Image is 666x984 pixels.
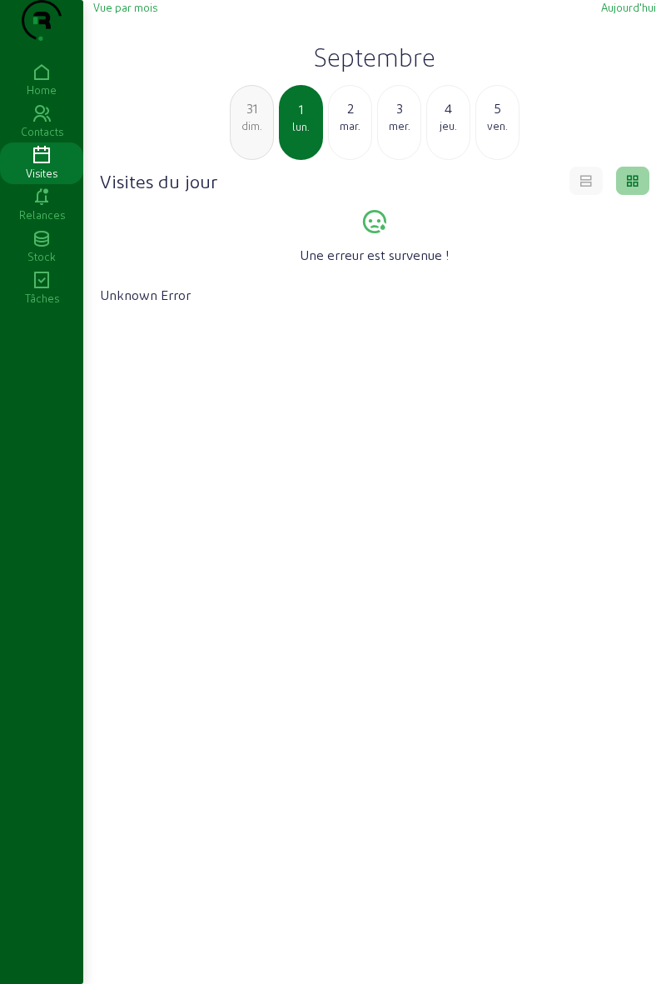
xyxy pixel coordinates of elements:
div: 3 [378,98,420,118]
h4: Visites du jour [100,169,217,192]
div: lun. [281,119,321,134]
div: dim. [231,118,273,133]
span: Vue par mois [93,1,157,13]
div: Une erreur est survenue ! [107,242,643,265]
div: 5 [476,98,519,118]
div: 31 [231,98,273,118]
div: 4 [427,98,470,118]
div: mar. [329,118,371,133]
div: mer. [378,118,420,133]
div: 1 [281,99,321,119]
span: Aujourd'hui [601,1,656,13]
div: jeu. [427,118,470,133]
div: 2 [329,98,371,118]
p: Unknown Error [100,285,649,305]
h2: Septembre [93,42,656,72]
div: ven. [476,118,519,133]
